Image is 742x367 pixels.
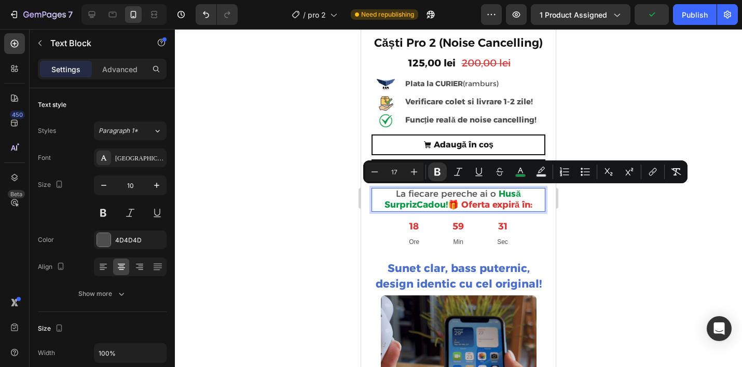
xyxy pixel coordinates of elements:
div: Beta [8,190,25,198]
span: Need republishing [361,10,414,19]
button: 1 product assigned [531,4,630,25]
button: Paragraph 1* [94,121,167,140]
span: pro 2 [308,9,326,20]
p: Settings [51,64,80,75]
iframe: Design area [361,29,556,367]
p: Advanced [102,64,138,75]
button: Show more [38,284,167,303]
div: Text style [38,100,66,110]
div: Publish [682,9,708,20]
span: 1 product assigned [540,9,607,20]
div: Size [38,322,65,336]
div: Editor contextual toolbar [363,160,688,183]
p: 7 [68,8,73,21]
button: Publish [673,4,717,25]
input: Auto [94,344,166,362]
div: Open Intercom Messenger [707,316,732,341]
div: Styles [38,126,56,135]
div: [GEOGRAPHIC_DATA] [115,154,164,163]
div: 4D4D4D [115,236,164,245]
div: Show more [78,289,127,299]
div: Undo/Redo [196,4,238,25]
span: Paragraph 1* [99,126,138,135]
div: Font [38,153,51,162]
div: Width [38,348,55,358]
div: 450 [10,111,25,119]
p: Text Block [50,37,139,49]
div: Align [38,260,67,274]
div: Size [38,178,65,192]
button: 7 [4,4,77,25]
span: / [303,9,306,20]
div: Color [38,235,54,244]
